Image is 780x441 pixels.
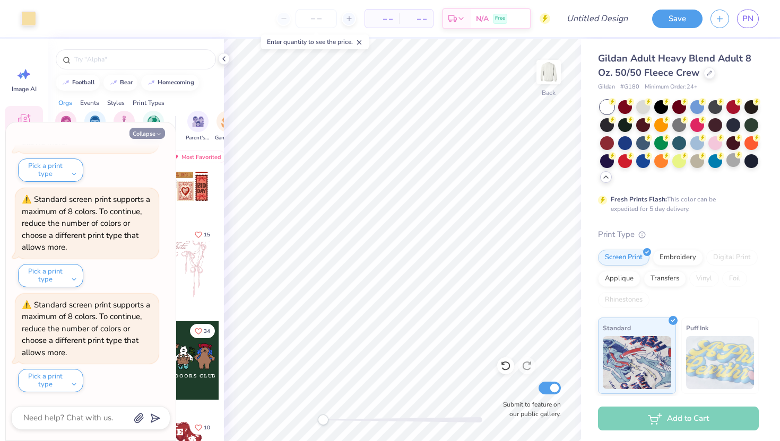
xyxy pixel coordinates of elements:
[147,80,155,86] img: trend_line.gif
[742,13,753,25] span: PN
[89,116,101,128] img: Fraternity Image
[598,228,759,241] div: Print Type
[190,420,215,435] button: Like
[114,111,135,142] button: filter button
[598,292,649,308] div: Rhinestones
[296,9,337,28] input: – –
[495,15,505,22] span: Free
[80,98,99,108] div: Events
[129,128,165,139] button: Collapse
[73,54,209,65] input: Try "Alpha"
[706,250,758,266] div: Digital Print
[722,271,747,287] div: Foil
[120,80,133,85] div: bear
[603,336,671,389] img: Standard
[148,116,160,128] img: Sports Image
[22,89,150,147] div: Standard screen print supports a maximum of 8 colors. To continue, reduce the number of colors or...
[18,369,83,392] button: Pick a print type
[143,111,164,142] div: filter for Sports
[72,80,95,85] div: football
[598,83,615,92] span: Gildan
[118,116,130,128] img: Club Image
[215,111,239,142] button: filter button
[215,134,239,142] span: Game Day
[83,111,107,142] button: filter button
[55,111,76,142] button: filter button
[686,322,708,333] span: Puff Ink
[133,98,164,108] div: Print Types
[476,13,489,24] span: N/A
[60,116,72,128] img: Sorority Image
[538,61,559,83] img: Back
[645,83,698,92] span: Minimum Order: 24 +
[558,8,636,29] input: Untitled Design
[598,250,649,266] div: Screen Print
[143,111,164,142] button: filter button
[56,75,100,91] button: football
[611,195,741,214] div: This color can be expedited for 5 day delivery.
[109,80,118,86] img: trend_line.gif
[12,85,37,93] span: Image AI
[318,414,328,425] div: Accessibility label
[204,425,210,430] span: 10
[186,111,210,142] button: filter button
[18,158,83,182] button: Pick a print type
[215,111,239,142] div: filter for Game Day
[158,80,194,85] div: homecoming
[114,111,135,142] div: filter for Club
[221,116,233,128] img: Game Day Image
[598,271,640,287] div: Applique
[653,250,703,266] div: Embroidery
[83,111,107,142] div: filter for Fraternity
[620,83,639,92] span: # G180
[598,52,751,79] span: Gildan Adult Heavy Blend Adult 8 Oz. 50/50 Fleece Crew
[18,264,83,287] button: Pick a print type
[141,75,199,91] button: homecoming
[190,227,215,242] button: Like
[686,336,755,389] img: Puff Ink
[611,195,667,204] strong: Fresh Prints Flash:
[204,329,210,334] span: 34
[261,34,369,49] div: Enter quantity to see the price.
[22,299,150,358] div: Standard screen print supports a maximum of 8 colors. To continue, reduce the number of colors or...
[58,98,72,108] div: Orgs
[166,151,226,163] div: Most Favorited
[186,134,210,142] span: Parent's Weekend
[192,116,204,128] img: Parent's Weekend Image
[689,271,719,287] div: Vinyl
[737,10,759,28] a: PN
[542,88,556,98] div: Back
[55,111,76,142] div: filter for Sorority
[652,10,703,28] button: Save
[190,324,215,338] button: Like
[103,75,137,91] button: bear
[497,400,561,419] label: Submit to feature on our public gallery.
[204,232,210,237] span: 15
[62,80,70,86] img: trend_line.gif
[107,98,125,108] div: Styles
[603,322,631,333] span: Standard
[22,194,150,252] div: Standard screen print supports a maximum of 8 colors. To continue, reduce the number of colors or...
[405,13,427,24] span: – –
[644,271,686,287] div: Transfers
[186,111,210,142] div: filter for Parent's Weekend
[371,13,393,24] span: – –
